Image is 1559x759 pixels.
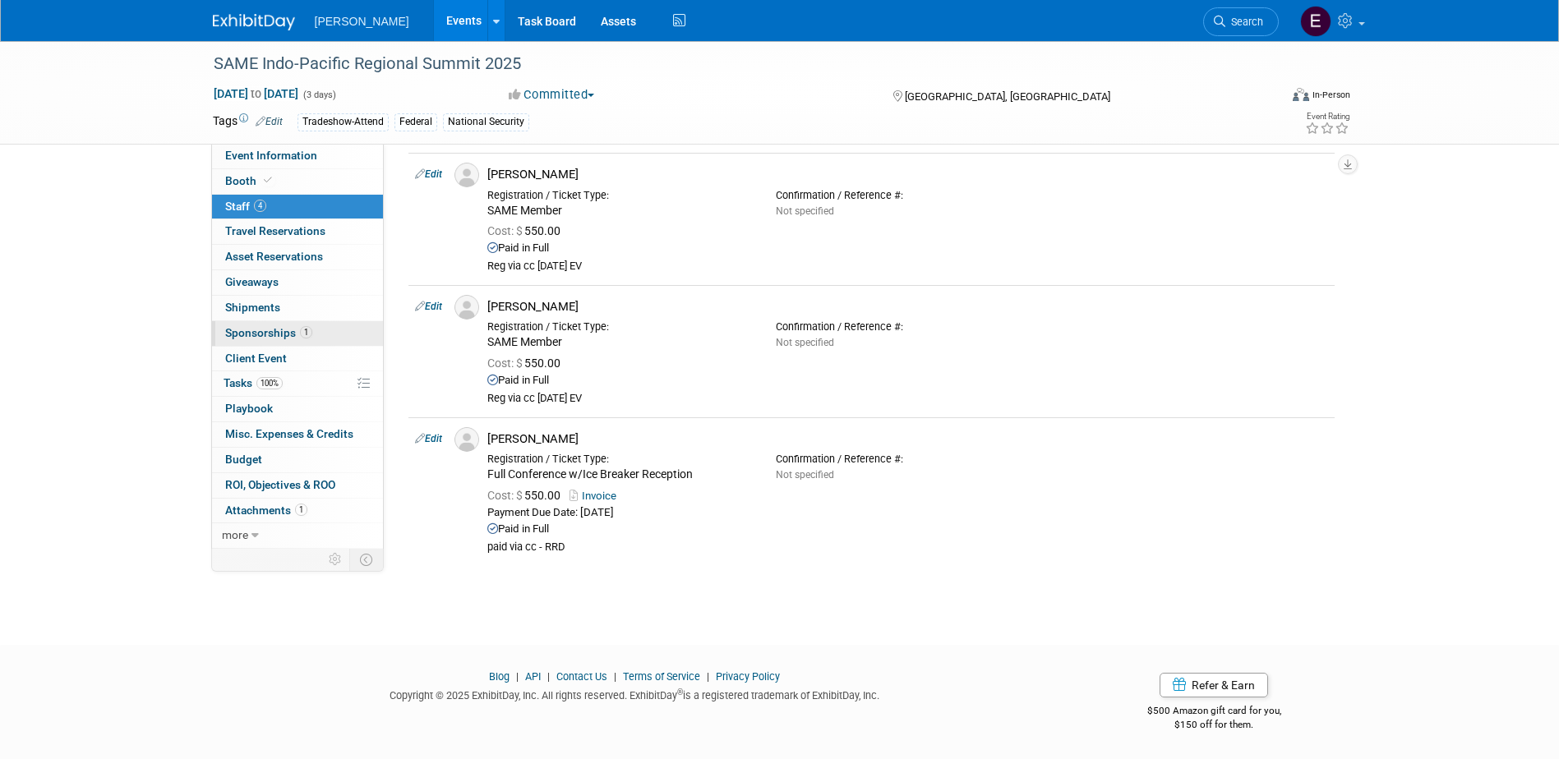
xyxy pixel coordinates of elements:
[776,189,1040,202] div: Confirmation / Reference #:
[225,453,262,466] span: Budget
[1203,7,1279,36] a: Search
[487,224,567,237] span: 550.00
[487,489,524,502] span: Cost: $
[225,224,325,237] span: Travel Reservations
[487,356,524,370] span: Cost: $
[225,250,323,263] span: Asset Reservations
[302,90,336,100] span: (3 days)
[298,113,389,131] div: Tradeshow-Attend
[776,469,834,481] span: Not specified
[225,174,275,187] span: Booth
[1182,85,1351,110] div: Event Format
[225,504,307,517] span: Attachments
[487,431,1328,447] div: [PERSON_NAME]
[212,347,383,371] a: Client Event
[716,670,780,683] a: Privacy Policy
[487,467,751,482] div: Full Conference w/Ice Breaker Reception
[213,113,283,131] td: Tags
[225,301,280,314] span: Shipments
[487,260,1328,274] div: Reg via cc [DATE] EV
[487,540,1328,554] div: paid via cc - RRD
[610,670,620,683] span: |
[256,377,283,389] span: 100%
[776,320,1040,333] div: Confirmation / Reference #:
[415,433,442,444] a: Edit
[487,241,1328,255] div: Paid in Full
[543,670,554,683] span: |
[225,326,312,339] span: Sponsorships
[443,113,529,131] div: National Security
[703,670,713,683] span: |
[776,205,834,217] span: Not specified
[212,144,383,168] a: Event Information
[415,301,442,312] a: Edit
[487,189,751,202] div: Registration / Ticket Type:
[570,490,623,502] a: Invoice
[212,321,383,346] a: Sponsorships1
[1305,113,1349,121] div: Event Rating
[295,504,307,516] span: 1
[512,670,523,683] span: |
[623,670,700,683] a: Terms of Service
[212,169,383,194] a: Booth
[225,427,353,440] span: Misc. Expenses & Credits
[349,549,383,570] td: Toggle Event Tabs
[1082,693,1347,731] div: $500 Amazon gift card for you,
[212,499,383,523] a: Attachments1
[212,296,383,320] a: Shipments
[677,688,683,697] sup: ®
[212,448,383,472] a: Budget
[454,295,479,320] img: Associate-Profile-5.png
[321,549,350,570] td: Personalize Event Tab Strip
[224,376,283,389] span: Tasks
[487,522,1328,536] div: Paid in Full
[213,14,295,30] img: ExhibitDay
[225,478,335,491] span: ROI, Objectives & ROO
[212,219,383,244] a: Travel Reservations
[454,427,479,452] img: Associate-Profile-5.png
[1082,718,1347,732] div: $150 off for them.
[213,684,1058,703] div: Copyright © 2025 ExhibitDay, Inc. All rights reserved. ExhibitDay is a registered trademark of Ex...
[212,195,383,219] a: Staff4
[487,167,1328,182] div: [PERSON_NAME]
[315,15,409,28] span: [PERSON_NAME]
[905,90,1110,103] span: [GEOGRAPHIC_DATA], [GEOGRAPHIC_DATA]
[222,528,248,541] span: more
[1160,673,1268,697] a: Refer & Earn
[503,86,601,103] button: Committed
[225,275,279,288] span: Giveaways
[256,116,283,127] a: Edit
[454,163,479,187] img: Associate-Profile-5.png
[212,523,383,548] a: more
[1300,6,1331,37] img: Emy Volk
[776,453,1040,466] div: Confirmation / Reference #:
[525,670,541,683] a: API
[487,453,751,466] div: Registration / Ticket Type:
[394,113,437,131] div: Federal
[300,326,312,338] span: 1
[225,352,287,365] span: Client Event
[213,86,299,101] span: [DATE] [DATE]
[487,489,567,502] span: 550.00
[212,270,383,295] a: Giveaways
[1293,88,1309,101] img: Format-Inperson.png
[487,224,524,237] span: Cost: $
[212,473,383,498] a: ROI, Objectives & ROO
[212,422,383,447] a: Misc. Expenses & Credits
[225,149,317,162] span: Event Information
[487,299,1328,315] div: [PERSON_NAME]
[254,200,266,212] span: 4
[489,670,510,683] a: Blog
[1312,89,1350,101] div: In-Person
[776,337,834,348] span: Not specified
[208,49,1254,79] div: SAME Indo-Pacific Regional Summit 2025
[487,320,751,333] div: Registration / Ticket Type:
[487,356,567,370] span: 550.00
[212,371,383,396] a: Tasks100%
[264,176,272,185] i: Booth reservation complete
[415,168,442,180] a: Edit
[212,397,383,421] a: Playbook
[487,392,1328,406] div: Reg via cc [DATE] EV
[225,200,266,213] span: Staff
[212,245,383,269] a: Asset Reservations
